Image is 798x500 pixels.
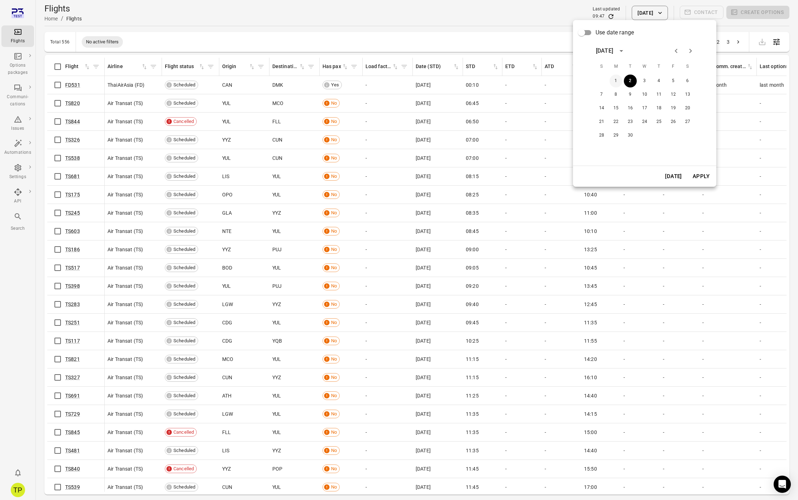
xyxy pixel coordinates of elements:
[653,102,665,115] button: 18
[596,47,613,55] div: [DATE]
[667,88,680,101] button: 12
[681,59,694,74] span: Saturday
[669,44,683,58] button: Previous month
[610,129,622,142] button: 29
[774,476,791,493] div: Open Intercom Messenger
[596,28,634,37] span: Use date range
[667,75,680,87] button: 5
[595,88,608,101] button: 7
[638,88,651,101] button: 10
[653,88,665,101] button: 11
[624,88,637,101] button: 9
[681,88,694,101] button: 13
[638,75,651,87] button: 3
[681,75,694,87] button: 6
[595,102,608,115] button: 14
[638,59,651,74] span: Wednesday
[624,129,637,142] button: 30
[610,102,622,115] button: 15
[667,102,680,115] button: 19
[615,45,627,57] button: calendar view is open, switch to year view
[624,102,637,115] button: 16
[638,115,651,128] button: 24
[667,59,680,74] span: Friday
[681,115,694,128] button: 27
[653,59,665,74] span: Thursday
[667,115,680,128] button: 26
[595,129,608,142] button: 28
[683,44,698,58] button: Next month
[595,59,608,74] span: Sunday
[624,59,637,74] span: Tuesday
[610,115,622,128] button: 22
[661,169,686,184] button: [DATE]
[681,102,694,115] button: 20
[610,75,622,87] button: 1
[610,59,622,74] span: Monday
[689,169,713,184] button: Apply
[638,102,651,115] button: 17
[653,115,665,128] button: 25
[595,115,608,128] button: 21
[624,115,637,128] button: 23
[653,75,665,87] button: 4
[610,88,622,101] button: 8
[624,75,637,87] button: 2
